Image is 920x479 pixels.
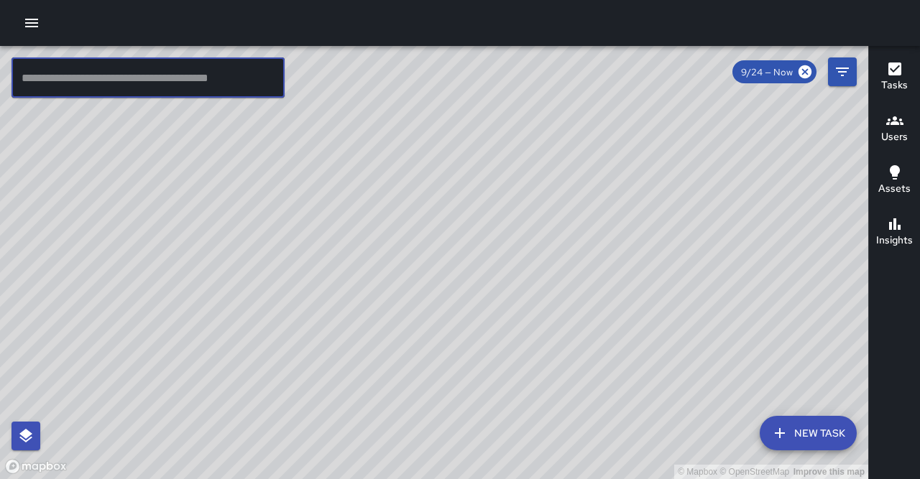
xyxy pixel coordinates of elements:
[876,233,913,248] h6: Insights
[869,103,920,155] button: Users
[869,155,920,207] button: Assets
[828,57,857,86] button: Filters
[869,52,920,103] button: Tasks
[878,181,911,197] h6: Assets
[732,66,801,78] span: 9/24 — Now
[869,207,920,259] button: Insights
[760,416,857,450] button: New Task
[881,78,908,93] h6: Tasks
[732,60,816,83] div: 9/24 — Now
[881,129,908,145] h6: Users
